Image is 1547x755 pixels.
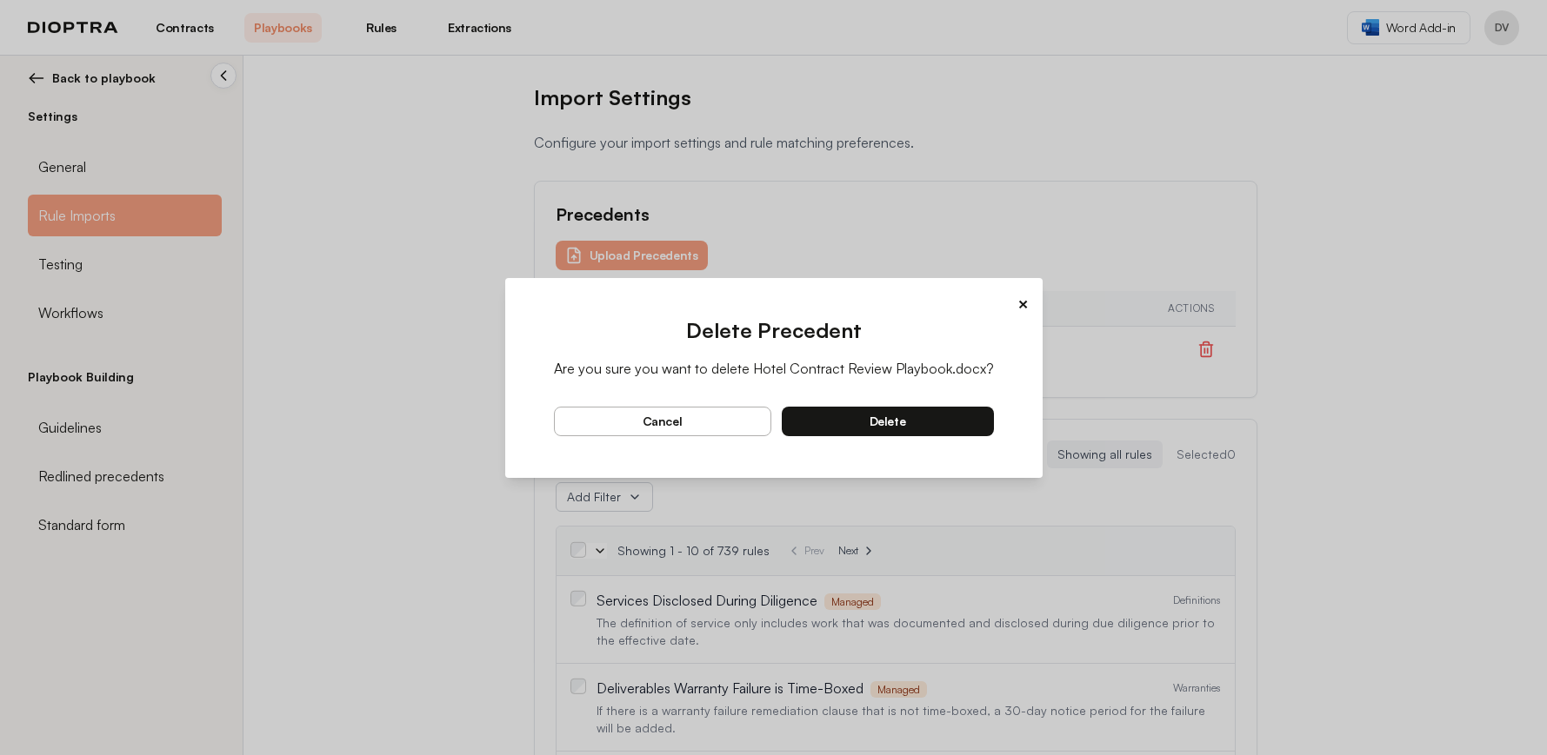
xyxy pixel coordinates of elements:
span: cancel [643,414,683,429]
span: delete [870,414,906,429]
button: cancel [554,407,771,436]
button: × [1017,292,1029,316]
p: Are you sure you want to delete Hotel Contract Review Playbook.docx? [554,358,994,379]
button: delete [782,407,994,436]
h2: Delete Precedent [554,316,994,344]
